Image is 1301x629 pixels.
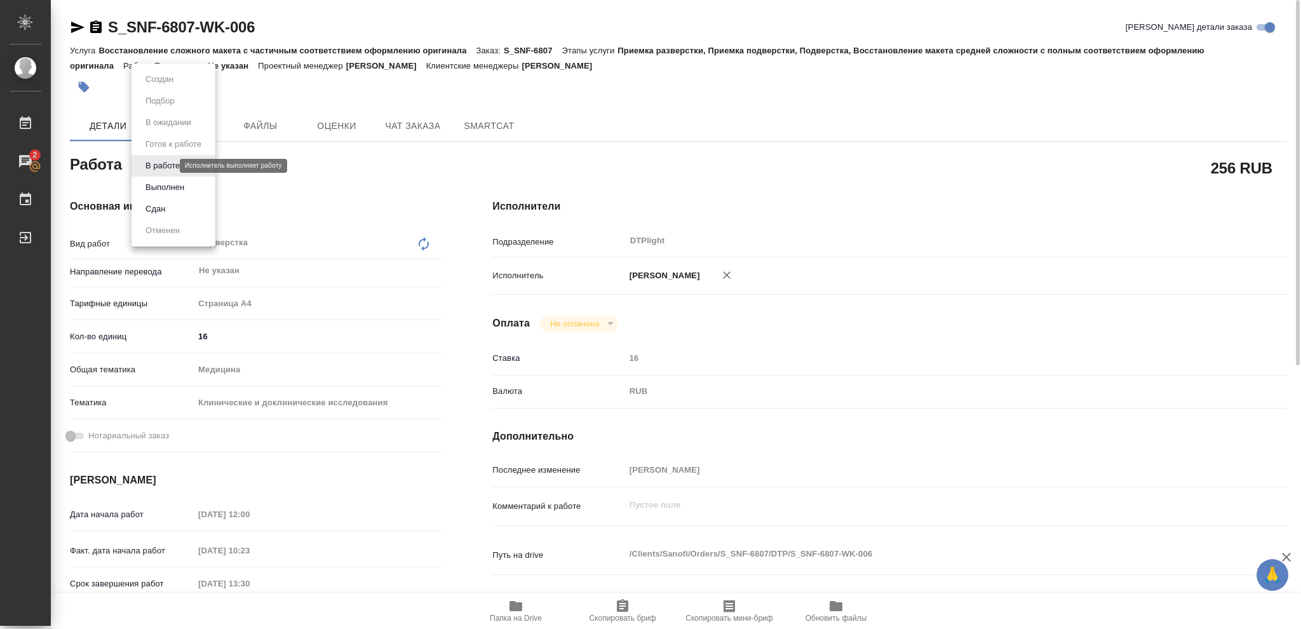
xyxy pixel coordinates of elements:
button: Сдан [142,202,169,216]
button: Выполнен [142,180,188,194]
button: В работе [142,159,184,173]
button: Готов к работе [142,137,205,151]
button: В ожидании [142,116,195,130]
button: Отменен [142,224,184,238]
button: Создан [142,72,177,86]
button: Подбор [142,94,179,108]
